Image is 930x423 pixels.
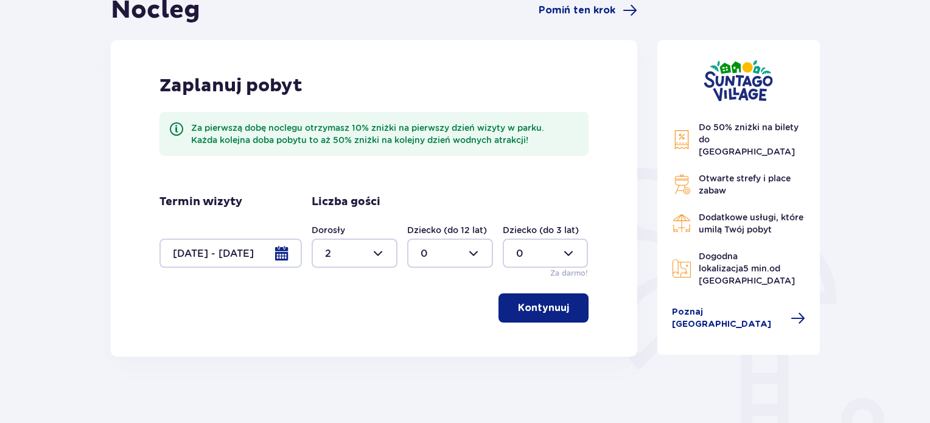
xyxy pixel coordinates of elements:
span: Dodatkowe usługi, które umilą Twój pobyt [699,212,803,234]
button: Kontynuuj [498,293,589,323]
label: Dziecko (do 3 lat) [503,224,579,236]
span: Pomiń ten krok [539,4,615,17]
p: Zaplanuj pobyt [159,74,302,97]
span: 5 min. [743,264,769,273]
span: Dogodna lokalizacja od [GEOGRAPHIC_DATA] [699,251,795,285]
img: Map Icon [672,259,691,278]
a: Poznaj [GEOGRAPHIC_DATA] [672,306,806,330]
span: Poznaj [GEOGRAPHIC_DATA] [672,306,784,330]
span: Otwarte strefy i place zabaw [699,173,791,195]
p: Liczba gości [312,195,380,209]
span: Do 50% zniżki na bilety do [GEOGRAPHIC_DATA] [699,122,799,156]
p: Za darmo! [550,268,588,279]
p: Termin wizyty [159,195,242,209]
a: Pomiń ten krok [539,3,637,18]
img: Discount Icon [672,130,691,150]
img: Suntago Village [704,60,773,102]
label: Dziecko (do 12 lat) [407,224,487,236]
div: Za pierwszą dobę noclegu otrzymasz 10% zniżki na pierwszy dzień wizyty w parku. Każda kolejna dob... [191,122,579,146]
label: Dorosły [312,224,345,236]
p: Kontynuuj [518,301,569,315]
img: Grill Icon [672,175,691,194]
img: Restaurant Icon [672,214,691,233]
